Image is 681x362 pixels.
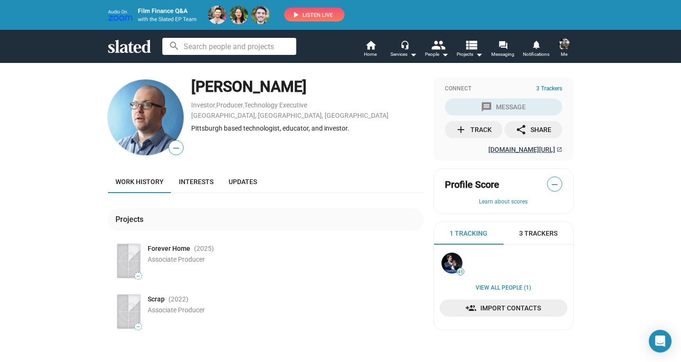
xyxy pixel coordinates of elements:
[515,121,551,138] div: Share
[473,49,485,60] mat-icon: arrow_drop_down
[455,124,467,135] mat-icon: add
[553,36,575,61] button: Patrick Bertram HagueMe
[148,295,165,304] span: Scrap
[447,300,560,317] span: Import Contacts
[191,101,215,109] a: Investor
[445,85,562,93] div: Connect
[439,49,451,60] mat-icon: arrow_drop_down
[115,178,164,185] span: Work history
[519,229,557,238] span: 3 Trackers
[117,295,140,328] img: Poster: Scrap
[135,274,142,279] span: —
[108,170,171,193] a: Work history
[169,142,183,154] span: —
[115,214,147,224] div: Projects
[420,39,453,60] button: People
[457,49,483,60] span: Projects
[523,49,549,60] span: Notifications
[445,121,503,138] button: Track
[481,98,526,115] div: Message
[531,40,540,49] mat-icon: notifications
[191,124,424,133] div: Pittsburgh based technologist, educator, and investor.
[557,147,562,152] mat-icon: open_in_new
[365,39,376,51] mat-icon: home
[191,112,389,119] a: [GEOGRAPHIC_DATA], [GEOGRAPHIC_DATA], [GEOGRAPHIC_DATA]
[455,121,492,138] div: Track
[364,49,377,60] span: Home
[354,39,387,60] a: Home
[431,38,444,52] mat-icon: people
[171,170,221,193] a: Interests
[453,39,486,60] button: Projects
[445,178,499,191] span: Profile Score
[440,300,567,317] a: Import Contacts
[243,103,244,108] span: ,
[108,6,345,24] img: promo-live-zoom-ep-team4.png
[148,244,190,253] span: Forever Home
[548,178,562,191] span: —
[442,253,462,274] img: Stephan Paternot
[457,269,464,275] span: 41
[488,146,555,153] span: [DOMAIN_NAME][URL]
[498,41,507,50] mat-icon: forum
[561,49,567,60] span: Me
[390,49,417,60] div: Services
[148,306,205,314] span: Associate Producer
[504,121,562,138] button: Share
[162,38,296,55] input: Search people and projects
[491,49,514,60] span: Messaging
[244,101,307,109] a: Technology Executive
[135,324,142,329] span: —
[117,244,140,278] img: Poster: Forever Home
[464,38,478,52] mat-icon: view_list
[450,229,487,238] span: 1 Tracking
[445,198,562,206] button: Learn about scores
[558,38,570,50] img: Patrick Bertram Hague
[108,79,184,155] img: Timothy R. James
[221,170,265,193] a: Updates
[481,101,492,113] mat-icon: message
[488,146,562,153] a: [DOMAIN_NAME][URL]
[229,178,257,185] span: Updates
[476,284,531,292] a: View all People (1)
[387,39,420,60] button: Services
[179,178,213,185] span: Interests
[194,244,214,253] span: (2025 )
[536,85,562,93] span: 3 Trackers
[515,124,527,135] mat-icon: share
[445,98,562,115] button: Message
[191,77,424,97] div: [PERSON_NAME]
[168,295,188,304] span: (2022 )
[649,330,672,353] div: Open Intercom Messenger
[148,256,205,263] span: Associate Producer
[216,101,243,109] a: Producer
[520,39,553,60] a: Notifications
[215,103,216,108] span: ,
[486,39,520,60] a: Messaging
[407,49,419,60] mat-icon: arrow_drop_down
[400,40,409,49] mat-icon: headset_mic
[425,49,449,60] div: People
